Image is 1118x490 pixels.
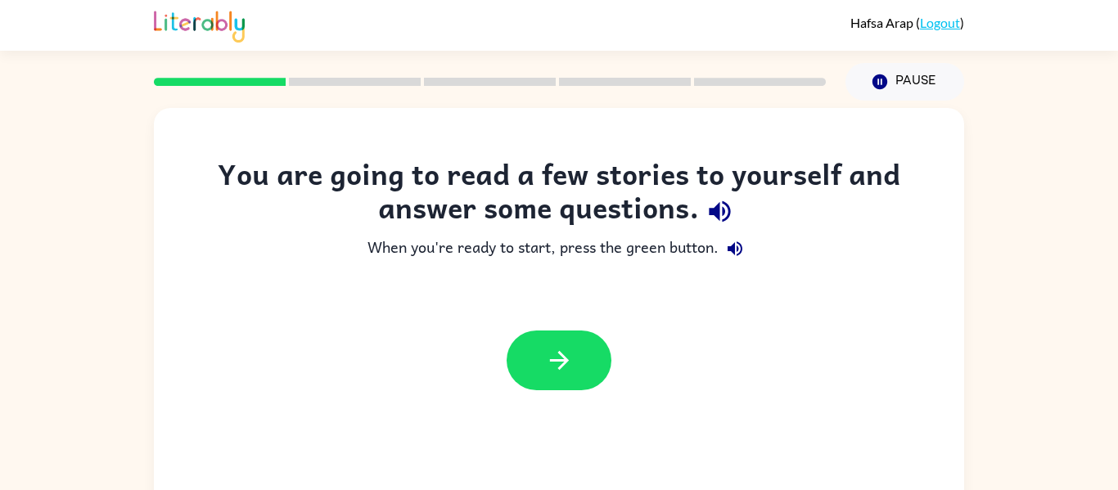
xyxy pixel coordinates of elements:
div: When you're ready to start, press the green button. [187,232,931,265]
div: You are going to read a few stories to yourself and answer some questions. [187,157,931,232]
img: Literably [154,7,245,43]
div: ( ) [850,15,964,30]
button: Pause [845,63,964,101]
span: Hafsa Arap [850,15,916,30]
a: Logout [920,15,960,30]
